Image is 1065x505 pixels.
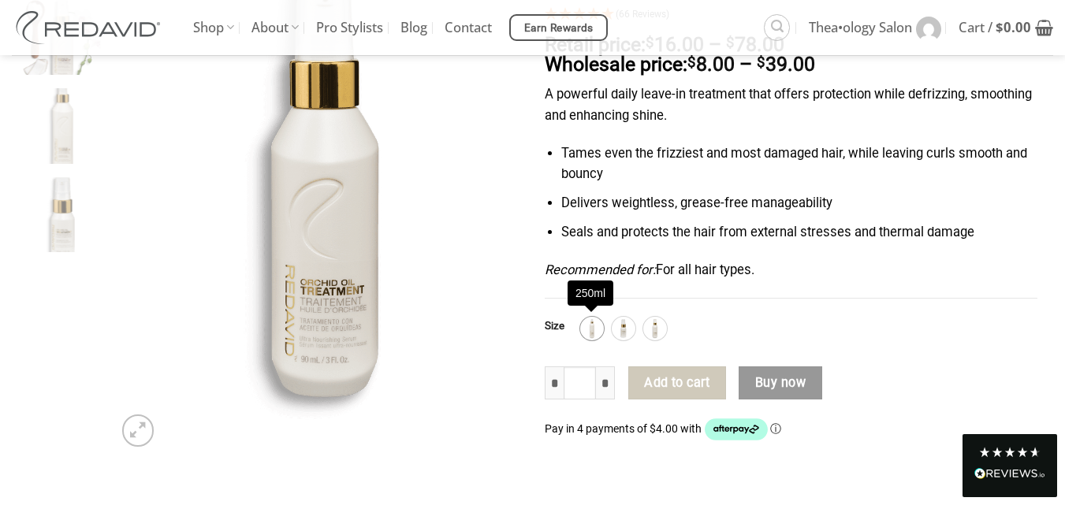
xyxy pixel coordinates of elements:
div: 4.8 Stars [978,446,1041,459]
li: Delivers weightless, grease-free manageability [561,193,1037,214]
a: Search [764,14,790,40]
li: Seals and protects the hair from external stresses and thermal damage [561,222,1037,243]
span: Earn Rewards [524,20,594,37]
a: Information - Opens a dialog [770,422,781,435]
a: Zoom [122,414,154,446]
span: Cart / [959,8,1031,47]
span: $ [757,55,765,70]
li: Tames even the frizziest and most damaged hair, while leaving curls smooth and bouncy [561,143,1037,185]
input: Increase quantity of Orchid Oil® Treatment [596,366,615,399]
img: REDAVID Orchid Oil Treatment 250ml [21,88,101,168]
bdi: 8.00 [687,53,735,76]
img: 250ml [582,318,602,339]
img: REDAVID Orchid Oil Treatment 30ml [21,177,101,257]
button: Add to cart [628,366,726,399]
img: 90ml [645,318,665,339]
label: Size [545,321,564,332]
img: REVIEWS.io [974,468,1045,479]
span: – [739,53,752,76]
div: Read All Reviews [963,434,1057,497]
input: Reduce quantity of Orchid Oil® Treatment [545,366,564,399]
p: A powerful daily leave-in treatment that offers protection while defrizzing, smoothing and enhanc... [545,84,1037,126]
a: Earn Rewards [509,14,608,41]
div: 30ml [612,317,635,340]
bdi: 39.00 [757,53,815,76]
div: Read All Reviews [974,465,1045,485]
em: Recommended for: [545,262,656,277]
span: Thea•ology Salon [809,8,912,47]
p: For all hair types. [545,260,1037,281]
span: $ [687,55,696,70]
img: REDAVID Salon Products | United States [12,11,169,44]
button: Buy now [739,366,821,399]
bdi: 0.00 [996,18,1031,36]
span: $ [996,18,1004,36]
span: Pay in 4 payments of $4.00 with [545,422,704,435]
img: 30ml [613,318,634,339]
iframe: Secure payment input frame [545,469,1037,487]
span: Wholesale price: [545,53,687,76]
input: Product quantity [564,366,597,399]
